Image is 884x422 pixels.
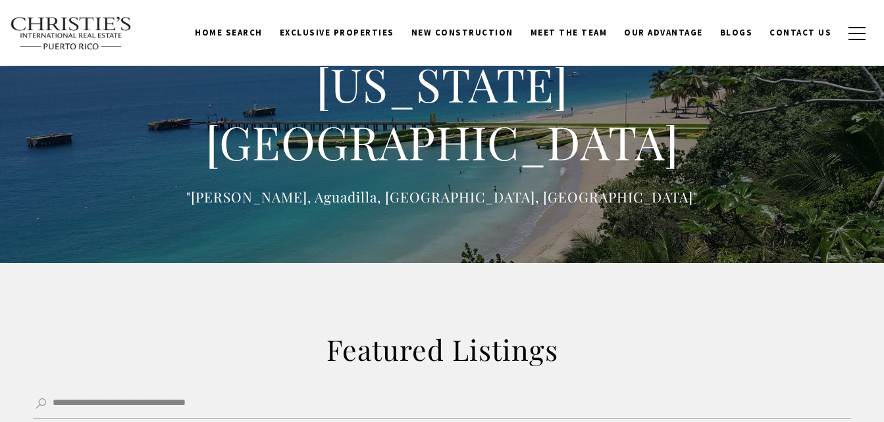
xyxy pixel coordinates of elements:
p: "[PERSON_NAME], Aguadilla, [GEOGRAPHIC_DATA], [GEOGRAPHIC_DATA]" [179,186,706,208]
span: Exclusive Properties [280,27,394,38]
img: Christie's International Real Estate text transparent background [10,16,132,51]
a: Our Advantage [615,20,712,45]
a: New Construction [403,20,522,45]
span: Blogs [720,27,753,38]
a: Home Search [186,20,271,45]
span: Contact Us [769,27,831,38]
a: Exclusive Properties [271,20,403,45]
span: New Construction [411,27,513,38]
h1: [US_STATE][GEOGRAPHIC_DATA] [179,55,706,170]
span: Our Advantage [624,27,703,38]
h2: Featured Listings [159,331,725,368]
a: Meet the Team [522,20,616,45]
a: Blogs [712,20,762,45]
